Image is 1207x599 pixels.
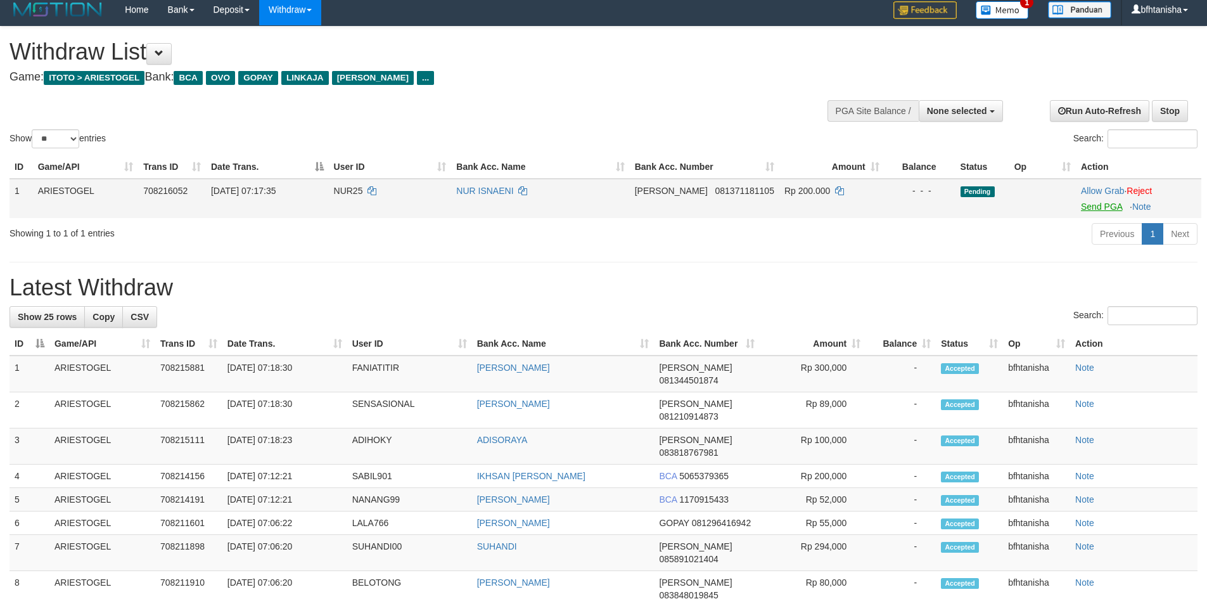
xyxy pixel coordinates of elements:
[10,392,49,428] td: 2
[1003,465,1070,488] td: bfhtanisha
[659,375,718,385] span: Copy 081344501874 to clipboard
[936,332,1003,356] th: Status: activate to sort column ascending
[49,356,155,392] td: ARIESTOGEL
[760,512,865,535] td: Rp 55,000
[1075,399,1094,409] a: Note
[1050,100,1149,122] a: Run Auto-Refresh
[222,535,347,571] td: [DATE] 07:06:20
[865,356,936,392] td: -
[49,535,155,571] td: ARIESTOGEL
[1152,100,1188,122] a: Stop
[659,435,732,445] span: [PERSON_NAME]
[941,472,979,482] span: Accepted
[941,578,979,589] span: Accepted
[238,71,278,85] span: GOPAY
[976,1,1029,19] img: Button%20Memo.svg
[865,535,936,571] td: -
[865,428,936,465] td: -
[1009,155,1076,179] th: Op: activate to sort column ascending
[155,488,222,512] td: 708214191
[10,155,33,179] th: ID
[10,535,49,571] td: 7
[927,106,987,116] span: None selected
[890,184,950,197] div: - - -
[49,392,155,428] td: ARIESTOGEL
[10,465,49,488] td: 4
[138,155,206,179] th: Trans ID: activate to sort column ascending
[654,332,760,356] th: Bank Acc. Number: activate to sort column ascending
[827,100,919,122] div: PGA Site Balance /
[477,541,517,551] a: SUHANDI
[941,363,979,374] span: Accepted
[10,222,494,240] div: Showing 1 to 1 of 1 entries
[779,155,884,179] th: Amount: activate to sort column ascending
[865,392,936,428] td: -
[1108,306,1197,325] input: Search:
[18,312,77,322] span: Show 25 rows
[941,435,979,446] span: Accepted
[477,577,550,588] a: [PERSON_NAME]
[784,186,830,196] span: Rp 200.000
[865,332,936,356] th: Balance: activate to sort column ascending
[1163,223,1197,245] a: Next
[211,186,276,196] span: [DATE] 07:17:35
[865,488,936,512] td: -
[477,494,550,505] a: [PERSON_NAME]
[347,428,472,465] td: ADIHOKY
[281,71,329,85] span: LINKAJA
[1003,428,1070,465] td: bfhtanisha
[1075,494,1094,505] a: Note
[1081,186,1124,196] a: Allow Grab
[1092,223,1142,245] a: Previous
[155,332,222,356] th: Trans ID: activate to sort column ascending
[347,332,472,356] th: User ID: activate to sort column ascending
[941,542,979,553] span: Accepted
[206,71,235,85] span: OVO
[155,512,222,535] td: 708211601
[10,179,33,218] td: 1
[1003,392,1070,428] td: bfhtanisha
[659,399,732,409] span: [PERSON_NAME]
[347,392,472,428] td: SENSASIONAL
[1081,202,1122,212] a: Send PGA
[760,488,865,512] td: Rp 52,000
[131,312,149,322] span: CSV
[10,306,85,328] a: Show 25 rows
[10,129,106,148] label: Show entries
[1075,541,1094,551] a: Note
[174,71,202,85] span: BCA
[659,411,718,422] span: Copy 081210914873 to clipboard
[155,428,222,465] td: 708215111
[10,356,49,392] td: 1
[222,512,347,535] td: [DATE] 07:06:22
[329,155,452,179] th: User ID: activate to sort column ascending
[715,186,774,196] span: Copy 081371181105 to clipboard
[941,495,979,506] span: Accepted
[760,332,865,356] th: Amount: activate to sort column ascending
[33,155,139,179] th: Game/API: activate to sort column ascending
[477,471,585,481] a: IKHSAN [PERSON_NAME]
[884,155,955,179] th: Balance
[44,71,144,85] span: ITOTO > ARIESTOGEL
[659,554,718,564] span: Copy 085891021404 to clipboard
[334,186,363,196] span: NUR25
[955,155,1009,179] th: Status
[93,312,115,322] span: Copy
[679,471,729,481] span: Copy 5065379365 to clipboard
[84,306,123,328] a: Copy
[760,535,865,571] td: Rp 294,000
[1073,306,1197,325] label: Search:
[472,332,655,356] th: Bank Acc. Name: activate to sort column ascending
[760,428,865,465] td: Rp 100,000
[1108,129,1197,148] input: Search:
[477,518,550,528] a: [PERSON_NAME]
[635,186,708,196] span: [PERSON_NAME]
[1075,435,1094,445] a: Note
[865,512,936,535] td: -
[760,392,865,428] td: Rp 89,000
[155,392,222,428] td: 708215862
[1081,186,1127,196] span: ·
[155,356,222,392] td: 708215881
[659,471,677,481] span: BCA
[630,155,779,179] th: Bank Acc. Number: activate to sort column ascending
